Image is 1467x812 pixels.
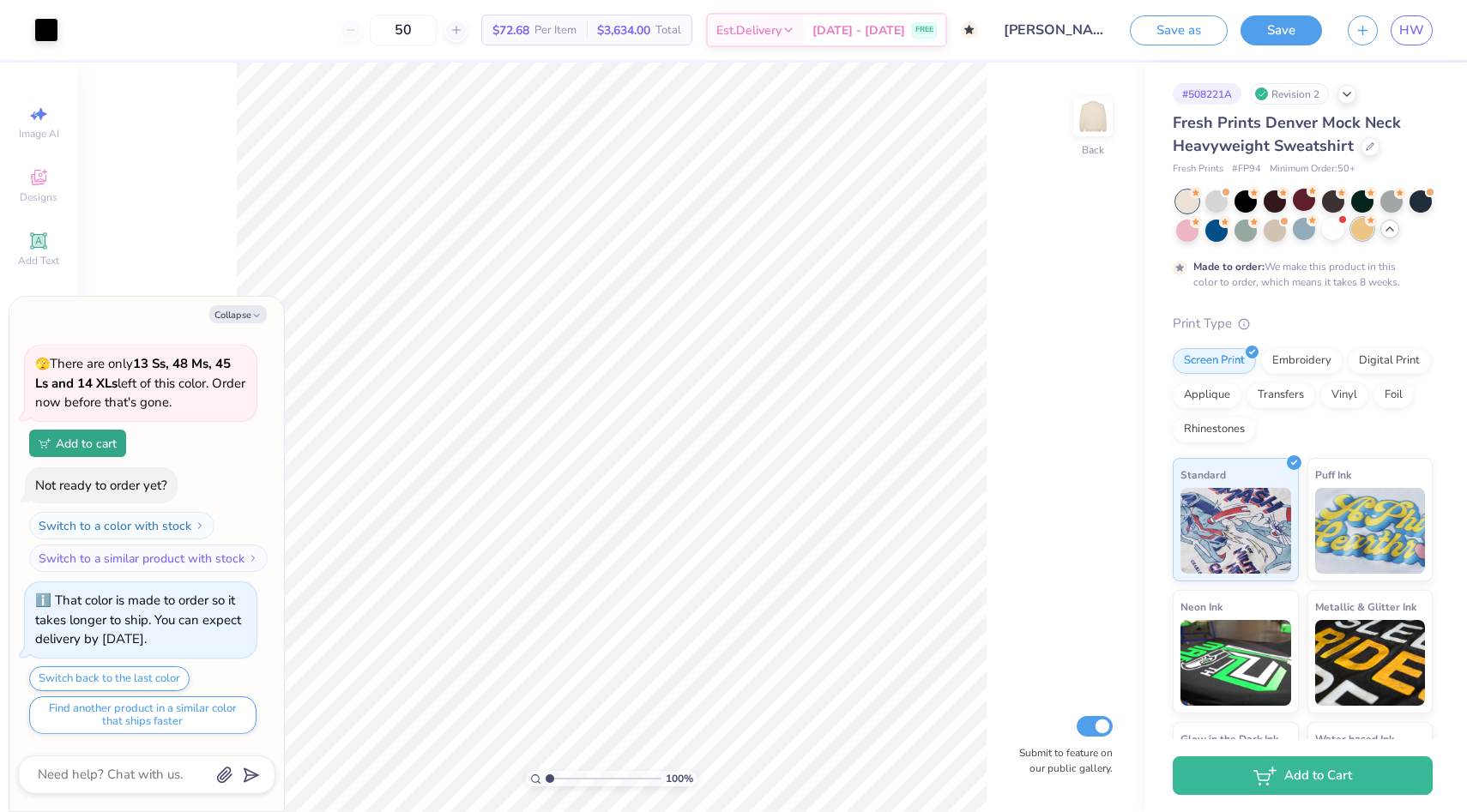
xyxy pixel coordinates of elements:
span: Standard [1180,466,1226,484]
img: Switch to a color with stock [195,520,205,531]
span: Total [655,21,681,39]
span: Metallic & Glitter Ink [1315,598,1416,616]
div: Screen Print [1173,348,1256,374]
label: Submit to feature on our public gallery. [1010,745,1113,776]
span: HW [1399,21,1424,40]
div: Print Type [1173,314,1433,334]
span: FREE [915,24,933,36]
div: Foil [1373,382,1414,408]
span: Designs [20,190,57,204]
button: Save [1241,15,1322,45]
button: Find another product in a similar color that ships faster [29,696,257,734]
img: Switch to a similar product with stock [248,553,258,563]
img: Back [1076,99,1110,134]
span: 100 % [666,771,693,786]
button: Switch to a color with stock [29,512,214,539]
div: Embroidery [1261,348,1343,374]
div: Back [1082,142,1104,158]
span: Glow in the Dark Ink [1180,730,1278,748]
div: # 508221A [1173,83,1241,105]
span: Minimum Order: 50 + [1270,162,1355,177]
input: Untitled Design [991,13,1117,47]
img: Puff Ink [1315,488,1426,574]
a: HW [1391,15,1433,45]
div: Vinyl [1320,382,1368,408]
button: Add to cart [29,430,126,457]
span: Fresh Prints Denver Mock Neck Heavyweight Sweatshirt [1173,112,1401,156]
button: Switch back to the last color [29,666,190,691]
input: – – [370,15,437,45]
div: Digital Print [1348,348,1431,374]
div: Applique [1173,382,1241,408]
span: # FP94 [1232,162,1261,177]
div: Rhinestones [1173,417,1256,442]
img: Neon Ink [1180,620,1291,706]
span: Per Item [534,21,577,39]
span: $72.68 [492,21,529,39]
span: $3,634.00 [597,21,650,39]
button: Collapse [209,305,267,323]
span: Water based Ink [1315,730,1394,748]
div: Revision 2 [1250,83,1329,105]
span: There are only left of this color. Order now before that's gone. [35,355,245,411]
div: Transfers [1247,382,1315,408]
div: We make this product in this color to order, which means it takes 8 weeks. [1193,259,1404,290]
button: Switch to a similar product with stock [29,544,268,572]
div: That color is made to order so it takes longer to ship. You can expect delivery by [DATE]. [35,592,241,647]
button: Add to Cart [1173,756,1433,795]
span: [DATE] - [DATE] [812,21,905,39]
div: Not ready to order yet? [35,477,167,494]
span: Image AI [19,127,59,141]
img: Metallic & Glitter Ink [1315,620,1426,706]
span: Neon Ink [1180,598,1222,616]
span: Est. Delivery [716,21,782,39]
span: Add Text [18,254,59,268]
img: Standard [1180,488,1291,574]
span: Fresh Prints [1173,162,1223,177]
strong: 13 Ss, 48 Ms, 45 Ls and 14 XLs [35,355,231,392]
span: Puff Ink [1315,466,1351,484]
span: 🫣 [35,356,50,372]
button: Save as [1130,15,1228,45]
strong: Made to order: [1193,260,1265,274]
img: Add to cart [39,438,51,448]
